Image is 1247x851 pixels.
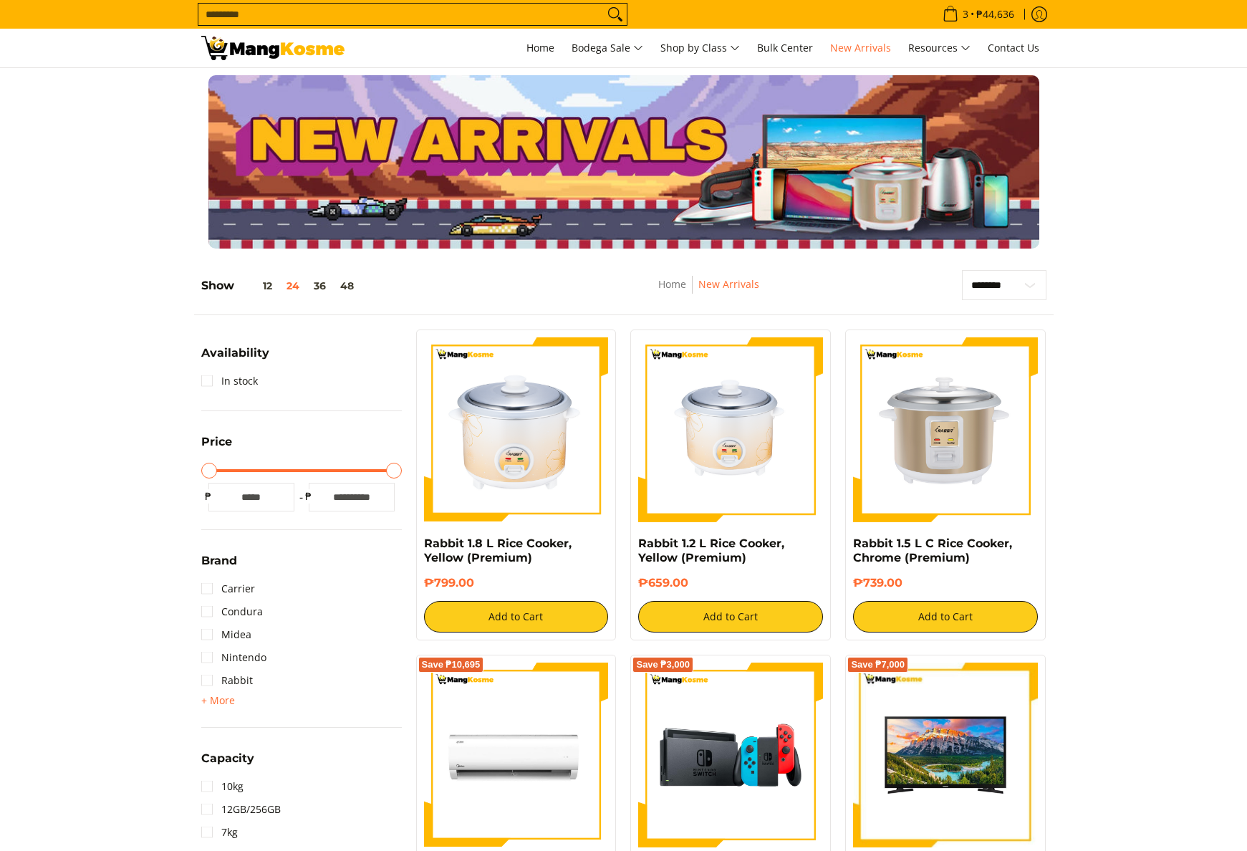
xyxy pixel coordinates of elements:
[660,39,740,57] span: Shop by Class
[201,775,244,798] a: 10kg
[359,29,1046,67] nav: Main Menu
[201,279,361,293] h5: Show
[604,4,627,25] button: Search
[853,576,1038,590] h6: ₱739.00
[638,601,823,633] button: Add to Cart
[823,29,898,67] a: New Arrivals
[422,660,481,669] span: Save ₱10,695
[234,280,279,292] button: 12
[901,29,978,67] a: Resources
[658,277,686,291] a: Home
[981,29,1046,67] a: Contact Us
[201,436,232,458] summary: Open
[201,36,345,60] img: New Arrivals: Fresh Release from The Premium Brands l Mang Kosme
[562,276,855,308] nav: Breadcrumbs
[698,277,759,291] a: New Arrivals
[750,29,820,67] a: Bulk Center
[638,576,823,590] h6: ₱659.00
[564,29,650,67] a: Bodega Sale
[757,41,813,54] span: Bulk Center
[201,347,269,370] summary: Open
[201,695,235,706] span: + More
[960,9,971,19] span: 3
[201,489,216,504] span: ₱
[201,692,235,709] summary: Open
[201,577,255,600] a: Carrier
[988,41,1039,54] span: Contact Us
[424,601,609,633] button: Add to Cart
[424,576,609,590] h6: ₱799.00
[638,663,823,847] img: nintendo-switch-with-joystick-and-dock-full-view-mang-kosme
[638,537,784,564] a: Rabbit 1.2 L Rice Cooker, Yellow (Premium)
[853,601,1038,633] button: Add to Cart
[201,669,253,692] a: Rabbit
[307,280,333,292] button: 36
[201,623,251,646] a: Midea
[908,39,971,57] span: Resources
[974,9,1016,19] span: ₱44,636
[830,41,891,54] span: New Arrivals
[636,660,690,669] span: Save ₱3,000
[201,821,238,844] a: 7kg
[938,6,1019,22] span: •
[279,280,307,292] button: 24
[853,663,1038,847] img: samsung-43-inch-led-tv-full-view- mang-kosme
[653,29,747,67] a: Shop by Class
[424,337,609,522] img: https://mangkosme.com/products/rabbit-1-8-l-rice-cooker-yellow-class-a
[302,489,316,504] span: ₱
[201,436,232,448] span: Price
[853,537,1012,564] a: Rabbit 1.5 L C Rice Cooker, Chrome (Premium)
[424,663,609,847] img: Midea 3.0 HP Celest Basic Split-Type Inverter Air Conditioner (Premium)
[201,798,281,821] a: 12GB/256GB
[526,41,554,54] span: Home
[201,347,269,359] span: Availability
[201,753,254,764] span: Capacity
[853,337,1038,522] img: https://mangkosme.com/products/rabbit-1-5-l-c-rice-cooker-chrome-class-a
[424,537,572,564] a: Rabbit 1.8 L Rice Cooker, Yellow (Premium)
[201,646,266,669] a: Nintendo
[201,555,237,577] summary: Open
[851,660,905,669] span: Save ₱7,000
[638,337,823,522] img: rabbit-1.2-liter-rice-cooker-yellow-full-view-mang-kosme
[201,753,254,775] summary: Open
[201,370,258,393] a: In stock
[201,600,263,623] a: Condura
[201,555,237,567] span: Brand
[519,29,562,67] a: Home
[572,39,643,57] span: Bodega Sale
[333,280,361,292] button: 48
